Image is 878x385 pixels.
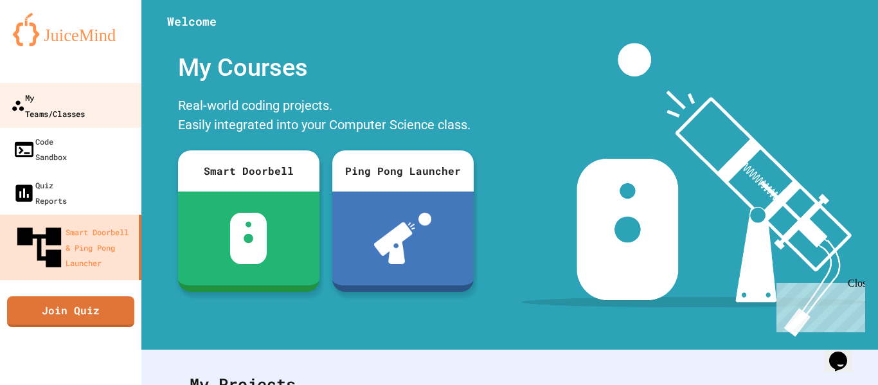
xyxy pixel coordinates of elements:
div: Code Sandbox [13,134,67,165]
img: logo-orange.svg [13,13,129,46]
div: Ping Pong Launcher [332,150,474,192]
iframe: chat widget [824,334,865,372]
div: My Courses [172,43,480,93]
div: My Teams/Classes [11,89,85,121]
div: Quiz Reports [13,177,67,208]
div: Chat with us now!Close [5,5,89,82]
iframe: chat widget [771,278,865,332]
img: ppl-with-ball.png [374,213,431,264]
div: Smart Doorbell & Ping Pong Launcher [13,221,134,274]
a: Join Quiz [7,296,134,327]
div: Smart Doorbell [178,150,319,192]
img: sdb-white.svg [230,213,267,264]
div: Real-world coding projects. Easily integrated into your Computer Science class. [172,93,480,141]
img: banner-image-my-projects.png [521,43,866,337]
